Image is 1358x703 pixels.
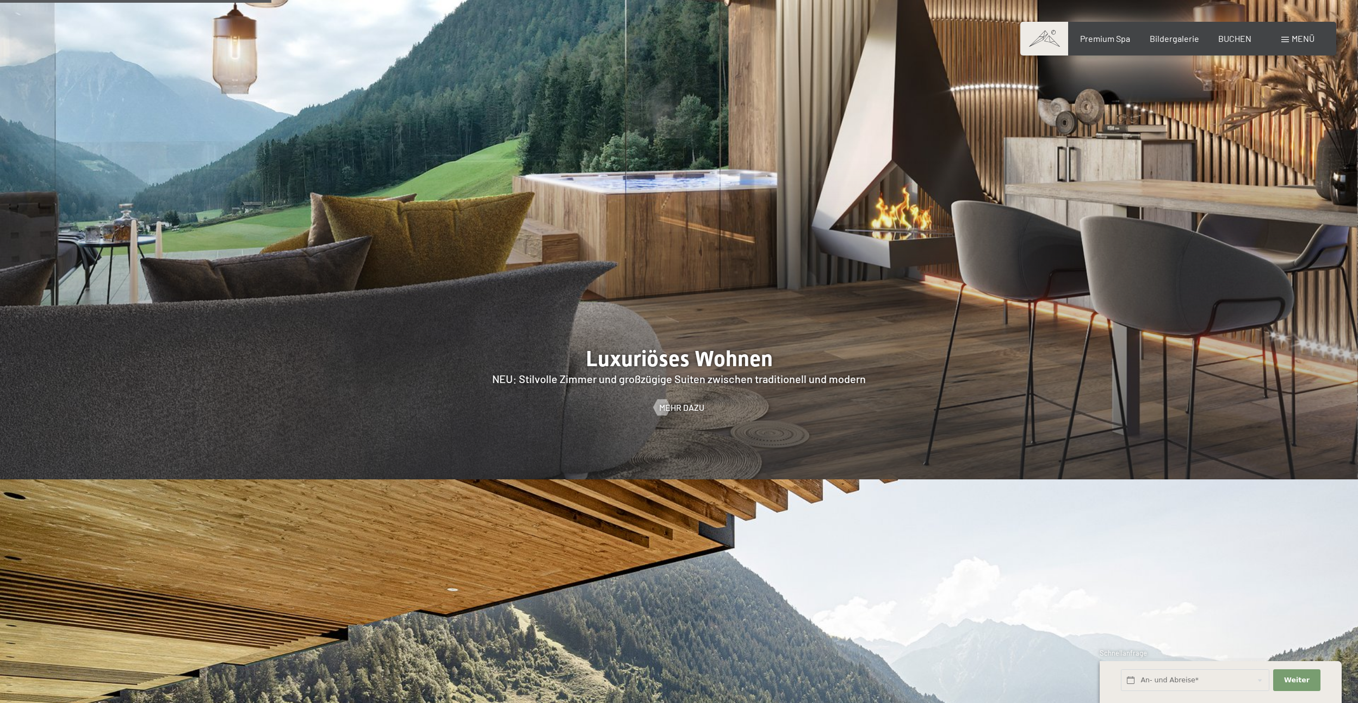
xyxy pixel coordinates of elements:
[1150,33,1199,44] a: Bildergalerie
[659,402,704,414] span: Mehr dazu
[1099,676,1101,686] span: 1
[1100,649,1147,657] span: Schnellanfrage
[1273,669,1320,692] button: Weiter
[1218,33,1251,44] a: BUCHEN
[654,402,704,414] a: Mehr dazu
[1284,675,1310,685] span: Weiter
[575,378,665,388] span: Einwilligung Marketing*
[1080,33,1130,44] a: Premium Spa
[1292,33,1314,44] span: Menü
